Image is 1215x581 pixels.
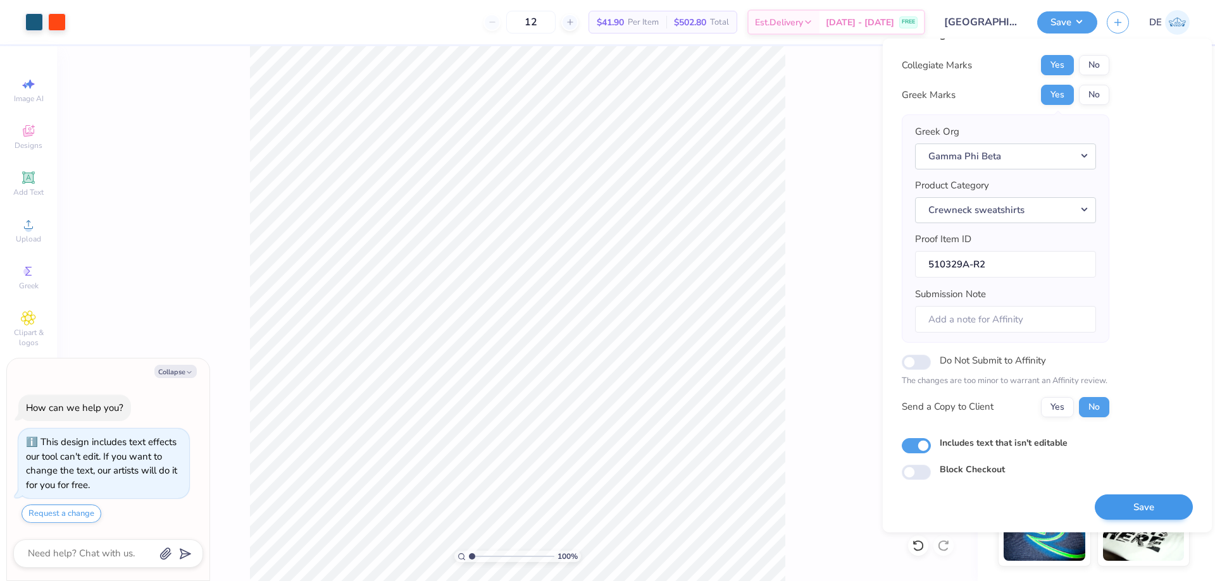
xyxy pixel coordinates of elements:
span: FREE [902,18,915,27]
span: Clipart & logos [6,327,51,348]
label: Do Not Submit to Affinity [940,352,1046,369]
button: Yes [1041,85,1074,105]
button: No [1079,85,1109,105]
div: This design includes text effects our tool can't edit. If you want to change the text, our artist... [26,436,177,491]
div: Send a Copy to Client [902,400,994,414]
button: Collapse [154,365,197,378]
label: Product Category [915,178,989,193]
label: Proof Item ID [915,232,971,247]
label: Includes text that isn't editable [940,436,1068,450]
span: DE [1149,15,1162,30]
input: Untitled Design [935,9,1028,35]
button: No [1079,55,1109,75]
label: Greek Org [915,125,959,139]
span: Per Item [628,16,659,29]
button: Gamma Phi Beta [915,144,1096,169]
div: How can we help you? [26,401,123,414]
input: – – [506,11,556,34]
button: Save [1095,494,1193,520]
a: DE [1149,10,1190,35]
label: Block Checkout [940,463,1005,476]
span: Designs [15,140,42,150]
button: Request a change [22,505,101,523]
span: Upload [16,234,41,244]
span: Image AI [14,94,44,104]
button: Crewneck sweatshirts [915,197,1096,223]
span: Total [710,16,729,29]
span: $502.80 [674,16,706,29]
div: Greek Marks [902,88,956,102]
span: 100 % [558,551,578,562]
span: $41.90 [597,16,624,29]
img: Djian Evardoni [1165,10,1190,35]
label: Submission Note [915,287,986,302]
span: Greek [19,281,39,291]
button: No [1079,397,1109,417]
button: Save [1037,11,1097,34]
span: Add Text [13,187,44,197]
input: Add a note for Affinity [915,306,1096,333]
span: [DATE] - [DATE] [826,16,894,29]
p: The changes are too minor to warrant an Affinity review. [902,375,1109,388]
button: Yes [1041,397,1074,417]
span: Est. Delivery [755,16,803,29]
div: Collegiate Marks [902,58,972,73]
button: Yes [1041,55,1074,75]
